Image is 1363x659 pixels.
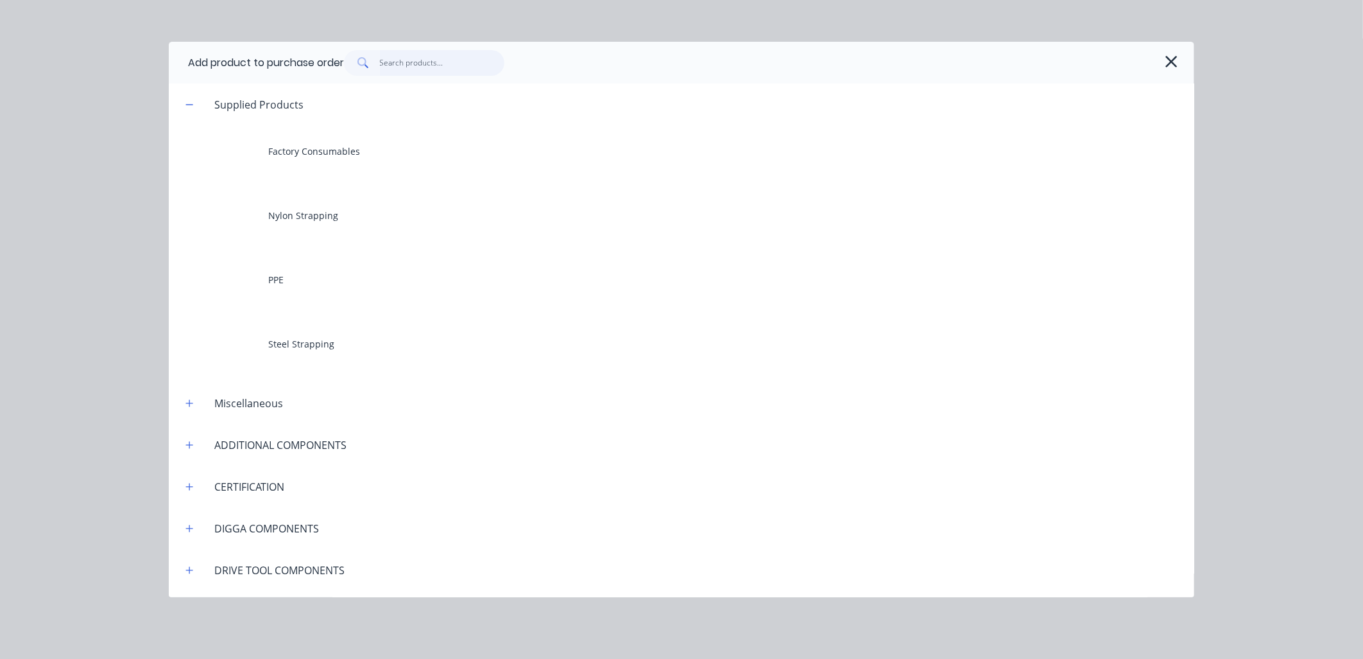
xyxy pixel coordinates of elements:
[204,479,295,495] div: CERTIFICATION
[204,396,293,411] div: Miscellaneous
[204,521,329,536] div: DIGGA COMPONENTS
[204,97,314,112] div: Supplied Products
[188,55,344,71] div: Add product to purchase order
[204,563,355,578] div: DRIVE TOOL COMPONENTS
[204,437,357,453] div: ADDITIONAL COMPONENTS
[380,50,505,76] input: Search products...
